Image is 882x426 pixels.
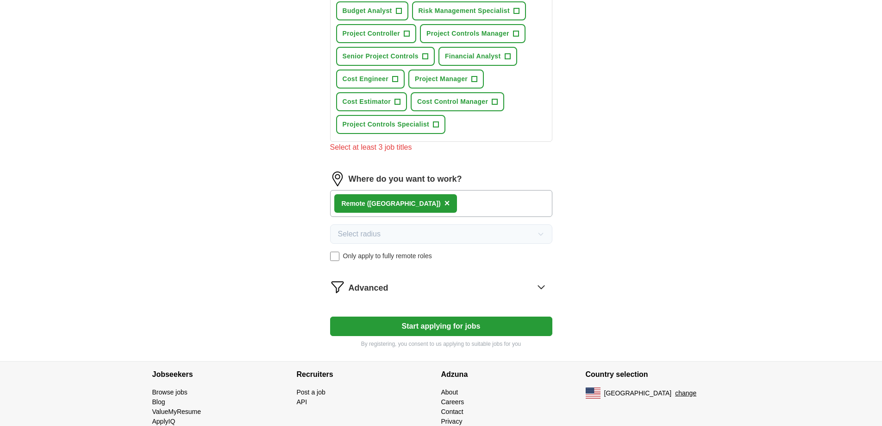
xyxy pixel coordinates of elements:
[330,252,339,261] input: Only apply to fully remote roles
[438,47,517,66] button: Financial Analyst
[586,388,601,399] img: US flag
[343,251,432,261] span: Only apply to fully remote roles
[152,418,175,425] a: ApplyIQ
[420,24,525,43] button: Project Controls Manager
[349,282,388,294] span: Advanced
[417,97,488,107] span: Cost Control Manager
[412,1,526,20] button: Risk Management Specialist
[336,47,435,66] button: Senior Project Controls
[336,1,408,20] button: Budget Analyst
[343,29,400,38] span: Project Controller
[419,6,510,16] span: Risk Management Specialist
[349,173,462,185] label: Where do you want to work?
[330,340,552,348] p: By registering, you consent to us applying to suitable jobs for you
[330,317,552,336] button: Start applying for jobs
[343,74,388,84] span: Cost Engineer
[444,198,450,208] span: ×
[330,142,552,153] div: Select at least 3 job titles
[604,388,672,398] span: [GEOGRAPHIC_DATA]
[415,74,468,84] span: Project Manager
[411,92,504,111] button: Cost Control Manager
[342,199,441,209] div: Remote ([GEOGRAPHIC_DATA])
[336,115,446,134] button: Project Controls Specialist
[444,197,450,210] button: ×
[426,29,509,38] span: Project Controls Manager
[343,97,391,107] span: Cost Estimator
[330,172,345,186] img: location.png
[338,229,381,240] span: Select radius
[408,70,484,89] button: Project Manager
[441,398,464,406] a: Careers
[343,120,430,129] span: Project Controls Specialist
[441,418,463,425] a: Privacy
[445,51,501,61] span: Financial Analyst
[152,408,201,415] a: ValueMyResume
[297,398,307,406] a: API
[152,398,165,406] a: Blog
[441,408,463,415] a: Contact
[336,70,405,89] button: Cost Engineer
[297,388,325,396] a: Post a job
[441,388,458,396] a: About
[336,24,417,43] button: Project Controller
[330,224,552,244] button: Select radius
[343,6,392,16] span: Budget Analyst
[330,280,345,294] img: filter
[343,51,419,61] span: Senior Project Controls
[586,362,730,388] h4: Country selection
[675,388,696,398] button: change
[152,388,188,396] a: Browse jobs
[336,92,407,111] button: Cost Estimator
